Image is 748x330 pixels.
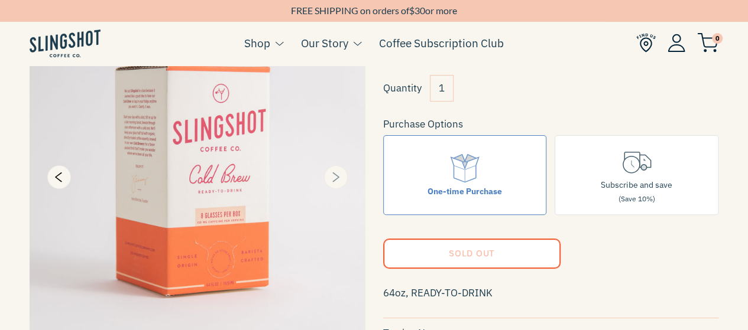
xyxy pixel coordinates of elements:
[409,5,415,16] span: $
[712,33,723,44] span: 0
[619,194,655,203] span: (Save 10%)
[383,81,422,94] label: Quantity
[301,34,348,52] a: Our Story
[415,5,425,16] span: 30
[697,36,718,50] a: 0
[383,283,719,303] p: 64oz, READY-TO-DRINK
[244,34,270,52] a: Shop
[697,33,718,53] img: cart
[428,185,502,198] div: One-time Purchase
[47,165,71,189] button: Previous
[601,179,672,190] span: Subscribe and save
[383,116,463,132] legend: Purchase Options
[379,34,504,52] a: Coffee Subscription Club
[324,165,348,189] button: Next
[668,34,685,52] img: Account
[636,33,656,53] img: Find Us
